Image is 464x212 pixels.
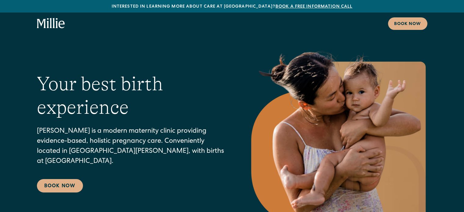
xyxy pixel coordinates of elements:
p: [PERSON_NAME] is a modern maternity clinic providing evidence-based, holistic pregnancy care. Con... [37,127,225,167]
a: Book a free information call [275,5,352,9]
h1: Your best birth experience [37,72,225,119]
a: Book now [388,17,427,30]
a: home [37,18,65,29]
div: Book now [394,21,421,27]
a: Book Now [37,179,83,192]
